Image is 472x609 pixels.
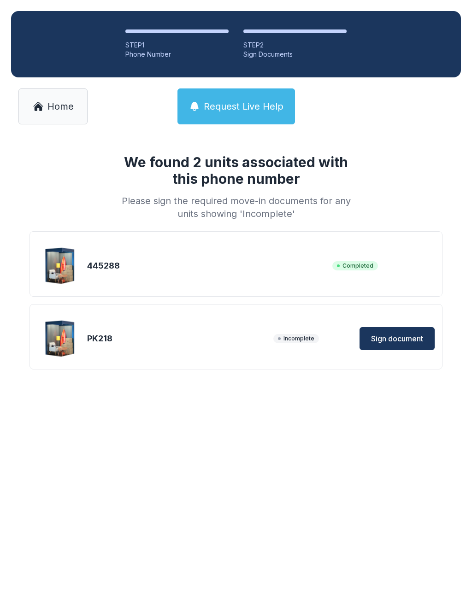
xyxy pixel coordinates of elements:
[87,259,329,272] div: 445288
[204,100,283,113] span: Request Live Help
[118,154,354,187] h1: We found 2 units associated with this phone number
[118,194,354,220] div: Please sign the required move-in documents for any units showing 'Incomplete'
[125,50,229,59] div: Phone Number
[87,332,270,345] div: PK218
[47,100,74,113] span: Home
[371,333,423,344] span: Sign document
[243,50,347,59] div: Sign Documents
[273,334,319,343] span: Incomplete
[125,41,229,50] div: STEP 1
[243,41,347,50] div: STEP 2
[332,261,378,270] span: Completed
